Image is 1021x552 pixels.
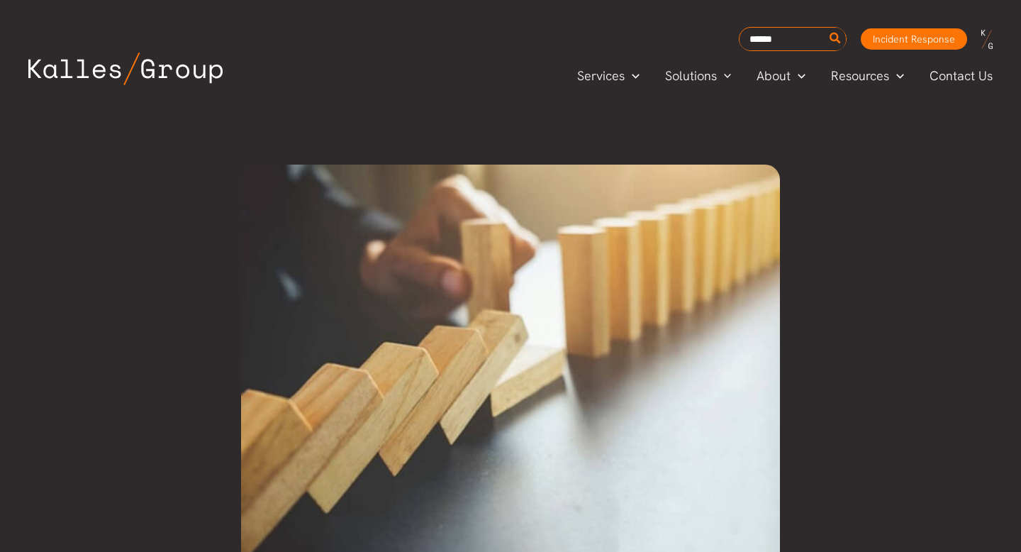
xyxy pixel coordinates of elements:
span: About [757,65,791,87]
a: SolutionsMenu Toggle [652,65,744,87]
span: Menu Toggle [717,65,732,87]
a: ResourcesMenu Toggle [818,65,917,87]
img: Kalles Group [28,53,223,85]
span: Resources [831,65,889,87]
span: Menu Toggle [889,65,904,87]
button: Search [827,28,844,50]
a: AboutMenu Toggle [744,65,818,87]
span: Solutions [665,65,717,87]
span: Menu Toggle [625,65,640,87]
span: Contact Us [930,65,993,87]
a: Contact Us [917,65,1007,87]
a: ServicesMenu Toggle [564,65,652,87]
a: Incident Response [861,28,967,50]
nav: Primary Site Navigation [564,64,1007,87]
span: Menu Toggle [791,65,805,87]
span: Services [577,65,625,87]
